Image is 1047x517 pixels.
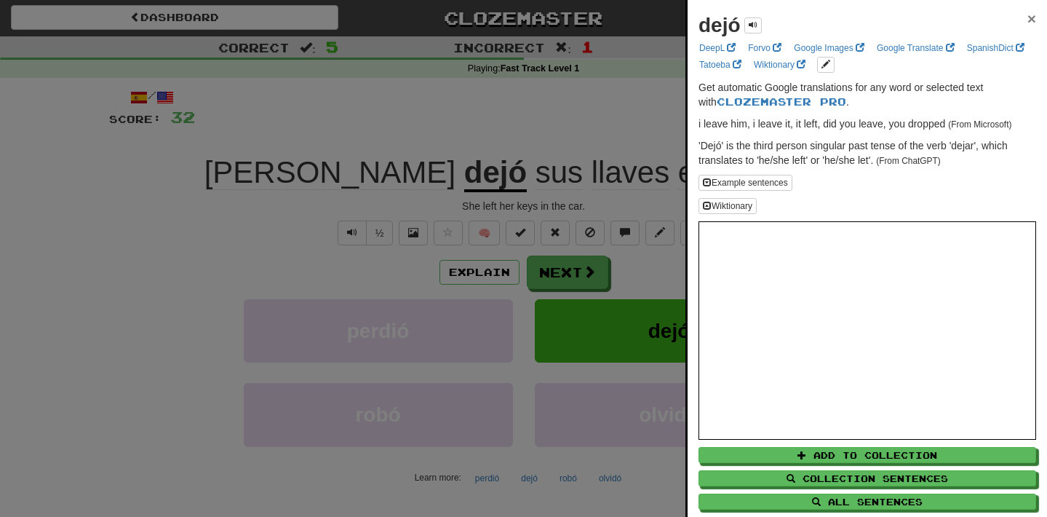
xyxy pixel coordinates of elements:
[717,95,846,108] a: Clozemaster Pro
[698,470,1036,486] button: Collection Sentences
[698,14,741,36] strong: dejó
[1027,11,1036,26] button: Close
[817,57,835,73] button: edit links
[744,40,786,56] a: Forvo
[963,40,1029,56] a: SpanishDict
[698,80,1036,109] p: Get automatic Google translations for any word or selected text with .
[948,119,1011,130] small: (From Microsoft)
[695,57,746,73] a: Tatoeba
[876,156,941,166] small: (From ChatGPT)
[698,447,1036,463] button: Add to Collection
[872,40,959,56] a: Google Translate
[695,40,740,56] a: DeepL
[698,138,1036,167] p: 'Dejó' is the third person singular past tense of the verb 'dejar', which translates to 'he/she l...
[698,198,757,214] button: Wiktionary
[749,57,810,73] a: Wiktionary
[789,40,869,56] a: Google Images
[698,117,1036,131] p: i leave him, i leave it, it left, did you leave, you dropped
[1027,10,1036,27] span: ×
[698,175,792,191] button: Example sentences
[698,494,1036,510] button: All Sentences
